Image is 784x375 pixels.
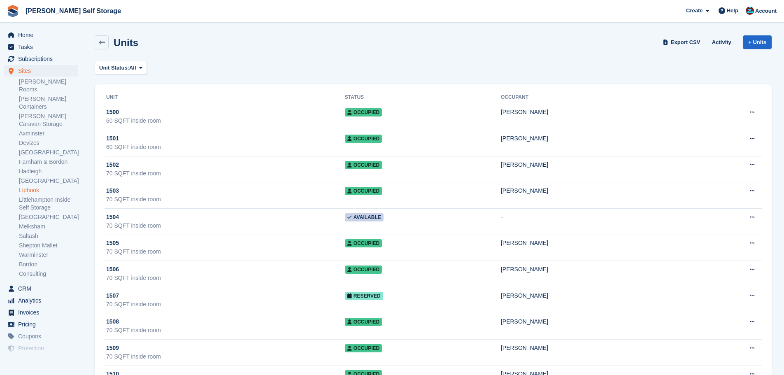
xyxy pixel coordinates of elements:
a: Devizes [19,139,78,147]
span: Occupied [345,108,382,116]
span: Analytics [18,295,67,306]
span: 1509 [106,344,119,352]
div: [PERSON_NAME] [501,239,692,247]
a: menu [4,354,78,366]
a: menu [4,331,78,342]
div: [PERSON_NAME] [501,134,692,143]
a: Saltash [19,232,78,240]
span: 1508 [106,317,119,326]
div: 70 SQFT inside room [106,274,345,282]
span: Occupied [345,135,382,143]
span: Occupied [345,187,382,195]
a: [GEOGRAPHIC_DATA] [19,149,78,156]
span: Occupied [345,344,382,352]
span: 1501 [106,134,119,143]
span: Help [727,7,738,15]
div: 70 SQFT inside room [106,195,345,204]
a: [PERSON_NAME] Containers [19,95,78,111]
a: + Units [743,35,772,49]
span: 1505 [106,239,119,247]
a: Axminster [19,130,78,137]
button: Unit Status: All [95,61,147,75]
span: Reserved [345,292,383,300]
a: Hadleigh [19,168,78,175]
span: Occupied [345,318,382,326]
span: Export CSV [671,38,700,47]
a: [PERSON_NAME] Rooms [19,78,78,93]
span: Occupied [345,161,382,169]
div: [PERSON_NAME] [501,317,692,326]
div: [PERSON_NAME] [501,108,692,116]
div: 60 SQFT inside room [106,116,345,125]
div: 70 SQFT inside room [106,326,345,335]
span: Invoices [18,307,67,318]
img: stora-icon-8386f47178a22dfd0bd8f6a31ec36ba5ce8667c1dd55bd0f319d3a0aa187defe.svg [7,5,19,17]
span: Create [686,7,703,15]
a: Export CSV [661,35,704,49]
span: Available [345,213,384,221]
div: 70 SQFT inside room [106,221,345,230]
a: menu [4,342,78,354]
div: [PERSON_NAME] [501,344,692,352]
a: menu [4,319,78,330]
a: menu [4,53,78,65]
span: Home [18,29,67,41]
th: Status [345,91,501,104]
a: menu [4,29,78,41]
div: 60 SQFT inside room [106,143,345,151]
a: Liphook [19,186,78,194]
th: Occupant [501,91,692,104]
a: Bordon [19,261,78,268]
span: Unit Status: [99,64,129,72]
span: 1500 [106,108,119,116]
a: [PERSON_NAME] Caravan Storage [19,112,78,128]
span: All [129,64,136,72]
span: Settings [18,354,67,366]
span: Coupons [18,331,67,342]
a: menu [4,65,78,77]
div: 70 SQFT inside room [106,169,345,178]
div: 70 SQFT inside room [106,247,345,256]
a: [PERSON_NAME] Self Storage [22,4,124,18]
span: Occupied [345,239,382,247]
div: [PERSON_NAME] [501,186,692,195]
a: Warminster [19,251,78,259]
td: - [501,209,692,235]
a: menu [4,283,78,294]
span: Protection [18,342,67,354]
div: 70 SQFT inside room [106,352,345,361]
span: 1503 [106,186,119,195]
a: [GEOGRAPHIC_DATA] [19,177,78,185]
a: menu [4,41,78,53]
th: Unit [105,91,345,104]
a: [GEOGRAPHIC_DATA] [19,213,78,221]
a: Farnham & Bordon [19,158,78,166]
a: Consulting [19,270,78,278]
div: [PERSON_NAME] [501,291,692,300]
img: Dev Yildirim [746,7,754,15]
span: 1502 [106,161,119,169]
a: Activity [709,35,735,49]
div: [PERSON_NAME] [501,265,692,274]
a: menu [4,295,78,306]
span: 1507 [106,291,119,300]
span: Tasks [18,41,67,53]
span: Pricing [18,319,67,330]
a: menu [4,307,78,318]
div: 70 SQFT inside room [106,300,345,309]
span: CRM [18,283,67,294]
h2: Units [114,37,138,48]
a: Littlehampton Inside Self Storage [19,196,78,212]
span: 1506 [106,265,119,274]
span: 1504 [106,213,119,221]
span: Sites [18,65,67,77]
a: Melksham [19,223,78,231]
div: [PERSON_NAME] [501,161,692,169]
span: Account [755,7,777,15]
a: Shepton Mallet [19,242,78,249]
span: Occupied [345,266,382,274]
span: Subscriptions [18,53,67,65]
